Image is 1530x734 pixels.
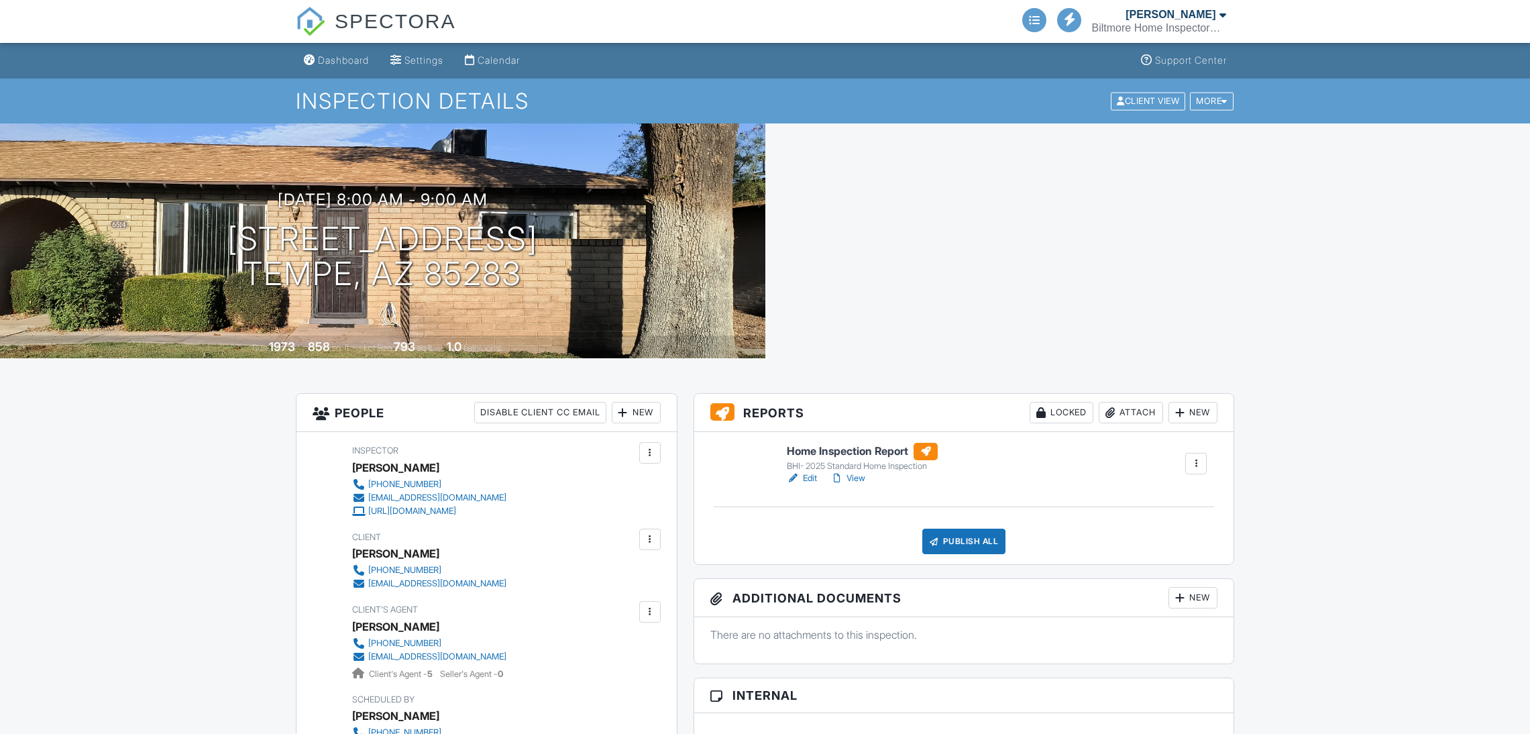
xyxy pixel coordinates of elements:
div: Disable Client CC Email [474,402,606,423]
div: More [1190,92,1234,110]
h3: [DATE] 8:00 am - 9:00 am [278,191,488,209]
h3: Internal [694,678,1234,713]
div: [PHONE_NUMBER] [368,565,441,576]
a: [PHONE_NUMBER] [352,478,506,491]
div: 1.0 [447,339,461,354]
div: [URL][DOMAIN_NAME] [368,506,456,517]
a: Edit [787,472,817,485]
a: [PHONE_NUMBER] [352,637,506,650]
div: Support Center [1155,54,1227,66]
div: Locked [1030,402,1093,423]
h1: [STREET_ADDRESS] Tempe, AZ 85283 [227,221,538,293]
a: Settings [385,48,449,73]
div: Biltmore Home Inspectors, LLC [1092,21,1226,35]
a: [EMAIL_ADDRESS][DOMAIN_NAME] [352,650,506,664]
span: Lot Size [364,343,392,353]
div: [PERSON_NAME] [352,458,439,478]
div: [PERSON_NAME] [352,543,439,564]
div: Dashboard [318,54,369,66]
div: [PHONE_NUMBER] [368,638,441,649]
div: 793 [394,339,415,354]
div: 858 [308,339,330,354]
div: [PHONE_NUMBER] [368,479,441,490]
div: [EMAIL_ADDRESS][DOMAIN_NAME] [368,578,506,589]
div: Client View [1111,92,1185,110]
strong: 5 [427,669,433,679]
div: Publish All [922,529,1006,554]
h3: Reports [694,394,1234,432]
a: Dashboard [298,48,374,73]
h1: Inspection Details [296,89,1235,113]
span: Scheduled By [352,694,415,704]
div: Settings [404,54,443,66]
div: [PERSON_NAME] [352,706,439,726]
div: 1973 [269,339,295,354]
h6: Home Inspection Report [787,443,938,460]
span: sq.ft. [417,343,434,353]
p: There are no attachments to this inspection. [710,627,1218,642]
a: [EMAIL_ADDRESS][DOMAIN_NAME] [352,491,506,505]
a: Calendar [459,48,525,73]
div: [PERSON_NAME] [352,617,439,637]
div: New [1168,587,1217,609]
a: Home Inspection Report BHI- 2025 Standard Home Inspection [787,443,938,472]
a: SPECTORA [296,20,456,45]
div: [EMAIL_ADDRESS][DOMAIN_NAME] [368,492,506,503]
div: New [1168,402,1217,423]
div: BHI- 2025 Standard Home Inspection [787,461,938,472]
div: Attach [1099,402,1163,423]
a: View [830,472,865,485]
img: The Best Home Inspection Software - Spectora [296,7,325,36]
div: Calendar [478,54,520,66]
span: Built [252,343,267,353]
a: [EMAIL_ADDRESS][DOMAIN_NAME] [352,577,506,590]
a: Support Center [1136,48,1232,73]
a: [PHONE_NUMBER] [352,564,506,577]
h3: Additional Documents [694,579,1234,617]
span: Seller's Agent - [440,669,503,679]
span: sq. ft. [332,343,351,353]
span: SPECTORA [335,7,456,35]
span: Client's Agent - [369,669,435,679]
span: Client [352,532,381,542]
a: Client View [1109,95,1189,105]
span: bathrooms [463,343,502,353]
div: [PERSON_NAME] [1126,8,1215,21]
div: New [612,402,661,423]
a: [URL][DOMAIN_NAME] [352,505,506,518]
h3: People [296,394,677,432]
div: [EMAIL_ADDRESS][DOMAIN_NAME] [368,651,506,662]
span: Client's Agent [352,605,418,615]
strong: 0 [498,669,503,679]
span: Inspector [352,445,398,456]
